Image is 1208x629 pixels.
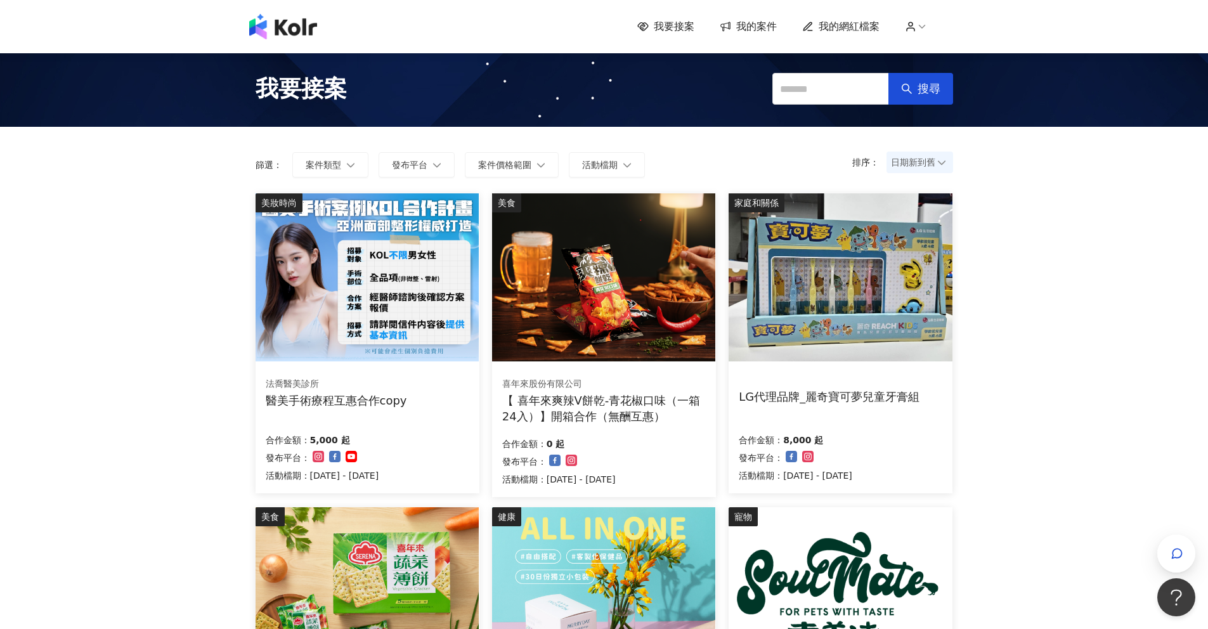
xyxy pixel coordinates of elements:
iframe: Help Scout Beacon - Open [1157,578,1195,616]
span: 我要接案 [654,20,694,34]
span: 活動檔期 [582,160,618,170]
p: 排序： [852,157,887,167]
img: 眼袋、隆鼻、隆乳、抽脂、墊下巴 [256,193,479,361]
div: 法喬醫美診所 [266,378,407,391]
p: 發布平台： [739,450,783,465]
p: 活動檔期：[DATE] - [DATE] [502,472,616,487]
p: 發布平台： [266,450,310,465]
div: 醫美手術療程互惠合作copy [266,392,407,408]
span: 我要接案 [256,73,347,105]
a: 我的案件 [720,20,777,34]
span: 案件價格範圍 [478,160,531,170]
p: 合作金額： [266,432,310,448]
div: 健康 [492,507,521,526]
div: 家庭和關係 [729,193,784,212]
a: 我的網紅檔案 [802,20,880,34]
p: 活動檔期：[DATE] - [DATE] [266,468,379,483]
span: 搜尋 [918,82,940,96]
span: 日期新到舊 [891,153,949,172]
span: 案件類型 [306,160,341,170]
p: 合作金額： [502,436,547,451]
div: 寵物 [729,507,758,526]
img: 喜年來爽辣V餅乾-青花椒口味（一箱24入） [492,193,715,361]
img: 麗奇寶可夢兒童牙刷組 [729,193,952,361]
button: 搜尋 [888,73,953,105]
span: search [901,83,912,94]
p: 5,000 起 [310,432,350,448]
p: 0 起 [547,436,565,451]
p: 發布平台： [502,454,547,469]
p: 篩選： [256,160,282,170]
div: 美食 [256,507,285,526]
div: 【 喜年來爽辣V餅乾-青花椒口味（一箱24入）】開箱合作（無酬互惠） [502,392,706,424]
span: 我的網紅檔案 [819,20,880,34]
div: 喜年來股份有限公司 [502,378,705,391]
div: 美妝時尚 [256,193,302,212]
a: 我要接案 [637,20,694,34]
button: 案件類型 [292,152,368,178]
p: 8,000 起 [783,432,823,448]
button: 活動檔期 [569,152,645,178]
p: 活動檔期：[DATE] - [DATE] [739,468,852,483]
img: logo [249,14,317,39]
p: 合作金額： [739,432,783,448]
div: 美食 [492,193,521,212]
span: 我的案件 [736,20,777,34]
button: 發布平台 [379,152,455,178]
span: 發布平台 [392,160,427,170]
button: 案件價格範圍 [465,152,559,178]
div: LG代理品牌_麗奇寶可夢兒童牙膏組 [739,389,919,405]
